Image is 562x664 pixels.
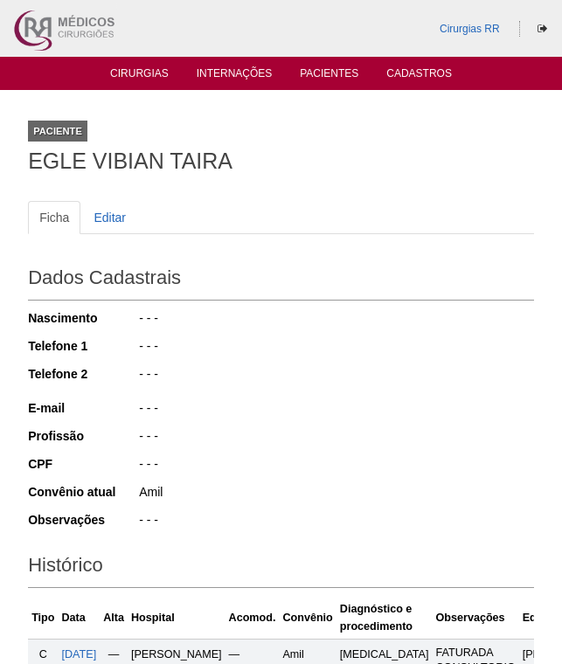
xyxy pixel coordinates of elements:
[128,597,225,640] th: Hospital
[137,511,534,533] div: - - -
[28,548,534,588] h2: Histórico
[433,597,519,640] th: Observações
[225,597,280,640] th: Acomod.
[59,597,101,640] th: Data
[279,597,336,640] th: Convênio
[538,24,547,34] i: Sair
[28,201,80,234] a: Ficha
[28,121,87,142] div: Paciente
[28,365,137,383] div: Telefone 2
[28,511,137,529] div: Observações
[100,597,128,640] th: Alta
[28,399,137,417] div: E-mail
[197,67,273,85] a: Internações
[28,427,137,445] div: Profissão
[137,483,534,505] div: Amil
[31,646,54,663] div: C
[82,201,137,234] a: Editar
[28,597,58,640] th: Tipo
[137,427,534,449] div: - - -
[137,399,534,421] div: - - -
[28,309,137,327] div: Nascimento
[337,597,433,640] th: Diagnóstico e procedimento
[440,23,500,35] a: Cirurgias RR
[62,648,97,661] a: [DATE]
[28,455,137,473] div: CPF
[28,337,137,355] div: Telefone 1
[386,67,452,85] a: Cadastros
[137,365,534,387] div: - - -
[137,455,534,477] div: - - -
[28,260,534,301] h2: Dados Cadastrais
[137,337,534,359] div: - - -
[137,309,534,331] div: - - -
[300,67,358,85] a: Pacientes
[28,483,137,501] div: Convênio atual
[110,67,169,85] a: Cirurgias
[28,150,534,172] h1: EGLE VIBIAN TAIRA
